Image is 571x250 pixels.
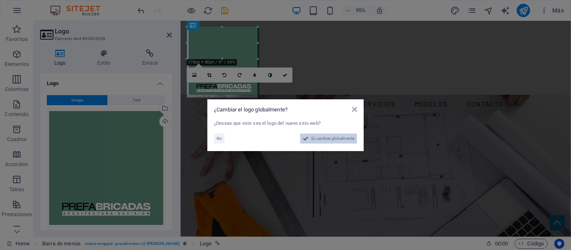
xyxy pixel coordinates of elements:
span: No [217,134,222,144]
div: ¿Deseas que este sea el logo del nuevo sitio web? [214,120,357,127]
button: Sí, cambiar globalmente [300,134,357,144]
button: No [214,134,224,144]
span: ¿Cambiar el logo globalmente? [214,106,288,113]
span: Sí, cambiar globalmente [311,134,354,144]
